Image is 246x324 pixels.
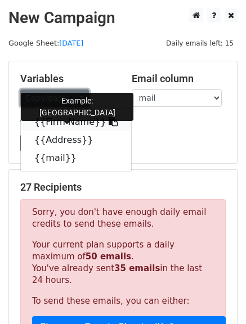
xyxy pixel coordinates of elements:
h5: Email column [132,73,226,85]
h5: Variables [20,73,115,85]
a: {{Address}} [21,131,131,149]
a: Copy/paste... [20,89,89,107]
strong: 35 emails [114,263,160,273]
p: Your current plan supports a daily maximum of . You've already sent in the last 24 hours. [32,239,214,286]
a: {{mail}} [21,149,131,167]
iframe: Chat Widget [190,270,246,324]
span: Daily emails left: 15 [162,37,238,49]
p: To send these emails, you can either: [32,295,214,307]
a: [DATE] [59,39,83,47]
strong: 50 emails [86,251,131,262]
div: Example: [GEOGRAPHIC_DATA] [21,93,133,121]
h5: 27 Recipients [20,181,226,193]
a: Daily emails left: 15 [162,39,238,47]
small: Google Sheet: [8,39,83,47]
h2: New Campaign [8,8,238,28]
p: Sorry, you don't have enough daily email credits to send these emails. [32,206,214,230]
